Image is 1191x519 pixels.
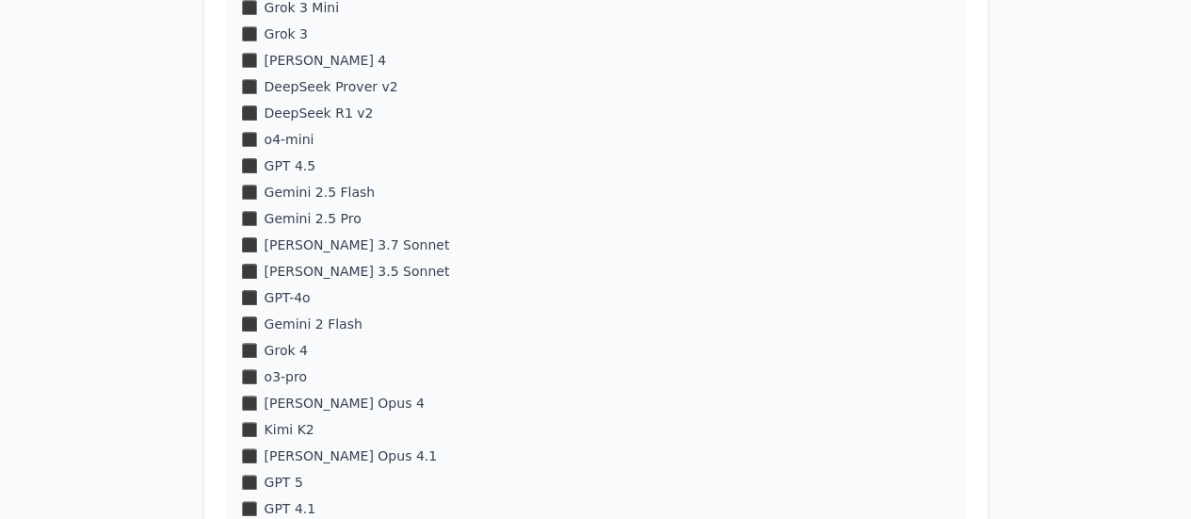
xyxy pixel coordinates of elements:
[265,341,308,360] label: Grok 4
[265,394,425,413] label: [PERSON_NAME] Opus 4
[265,288,311,307] label: GPT-4o
[265,209,362,228] label: Gemini 2.5 Pro
[265,473,303,492] label: GPT 5
[265,130,314,149] label: o4-mini
[265,315,362,333] label: Gemini 2 Flash
[265,446,438,465] label: [PERSON_NAME] Opus 4.1
[265,77,398,96] label: DeepSeek Prover v2
[265,367,307,386] label: o3-pro
[265,499,316,518] label: GPT 4.1
[265,104,374,122] label: DeepSeek R1 v2
[265,24,308,43] label: Grok 3
[265,183,376,202] label: Gemini 2.5 Flash
[265,156,316,175] label: GPT 4.5
[265,235,450,254] label: [PERSON_NAME] 3.7 Sonnet
[265,420,314,439] label: Kimi K2
[265,51,387,70] label: [PERSON_NAME] 4
[265,262,450,281] label: [PERSON_NAME] 3.5 Sonnet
